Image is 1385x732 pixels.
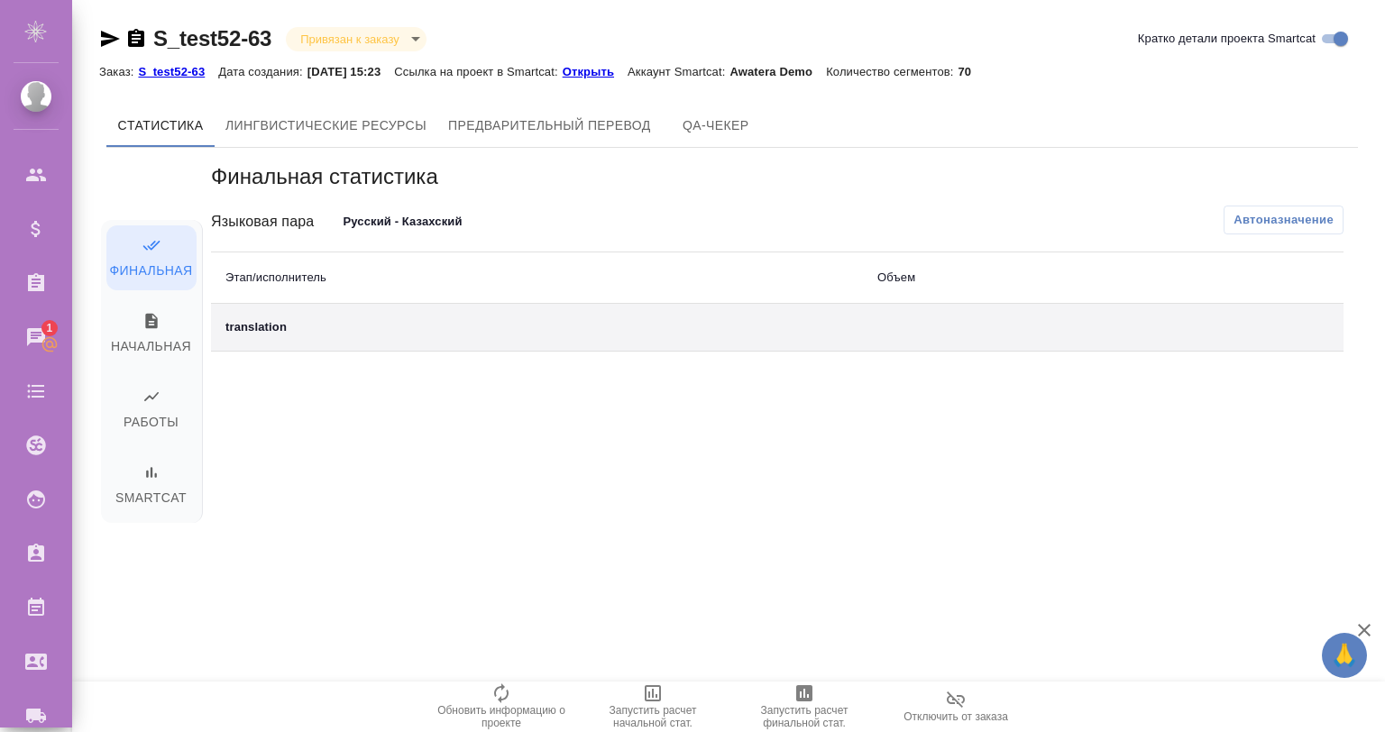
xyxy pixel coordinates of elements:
[1234,211,1334,229] span: Автоназначение
[1329,636,1360,674] span: 🙏
[903,710,1008,723] span: Отключить от заказа
[117,236,186,282] span: Финальная
[211,162,1344,191] h5: Финальная статистика
[863,252,1198,304] th: Объем
[286,27,426,51] div: Привязан к заказу
[426,682,577,732] button: Обновить информацию о проекте
[117,114,204,137] span: Cтатистика
[880,682,1032,732] button: Отключить от заказа
[1138,30,1316,48] span: Кратко детали проекта Smartcat
[117,312,186,358] span: Начальная
[5,315,68,360] a: 1
[577,682,729,732] button: Запустить расчет начальной стат.
[225,114,427,137] span: Лингвистические ресурсы
[138,65,218,78] p: S_test52-63
[394,65,562,78] p: Ссылка на проект в Smartcat:
[729,65,826,78] p: Awatera Demo
[117,463,186,509] span: Smartcat
[673,114,759,137] span: QA-чекер
[307,65,395,78] p: [DATE] 15:23
[588,704,718,729] span: Запустить расчет начальной стат.
[436,704,566,729] span: Обновить информацию о проекте
[99,28,121,50] button: Скопировать ссылку для ЯМессенджера
[958,65,986,78] p: 70
[138,63,218,78] a: S_test52-63
[225,318,848,336] div: translation
[211,252,863,304] th: Этап/исполнитель
[563,63,628,78] a: Открыть
[35,319,63,337] span: 1
[99,65,138,78] p: Заказ:
[1224,206,1344,234] button: Автоназначение
[448,114,651,137] span: Предварительный перевод
[218,65,307,78] p: Дата создания:
[295,32,404,47] button: Привязан к заказу
[125,28,147,50] button: Скопировать ссылку
[153,26,271,50] a: S_test52-63
[729,682,880,732] button: Запустить расчет финальной стат.
[739,704,869,729] span: Запустить расчет финальной стат.
[563,65,628,78] p: Открыть
[628,65,729,78] p: Аккаунт Smartcat:
[117,388,186,434] span: Работы
[211,211,337,233] div: Языковая пара
[826,65,958,78] p: Количество сегментов:
[337,206,589,237] div: Русский - Казахский
[1322,633,1367,678] button: 🙏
